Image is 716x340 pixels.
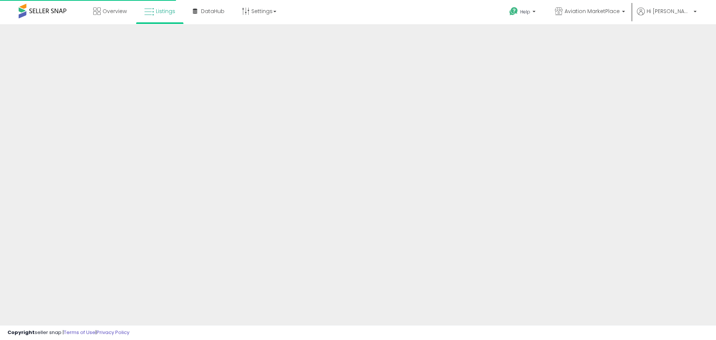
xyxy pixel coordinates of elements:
span: DataHub [201,7,224,15]
span: Aviation MarketPlace [565,7,620,15]
span: Hi [PERSON_NAME] [647,7,691,15]
div: seller snap | | [7,329,129,336]
i: Get Help [509,7,518,16]
a: Help [503,1,543,24]
span: Overview [103,7,127,15]
strong: Copyright [7,329,35,336]
a: Privacy Policy [97,329,129,336]
span: Help [520,9,530,15]
a: Terms of Use [64,329,95,336]
span: Listings [156,7,175,15]
a: Hi [PERSON_NAME] [637,7,697,24]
